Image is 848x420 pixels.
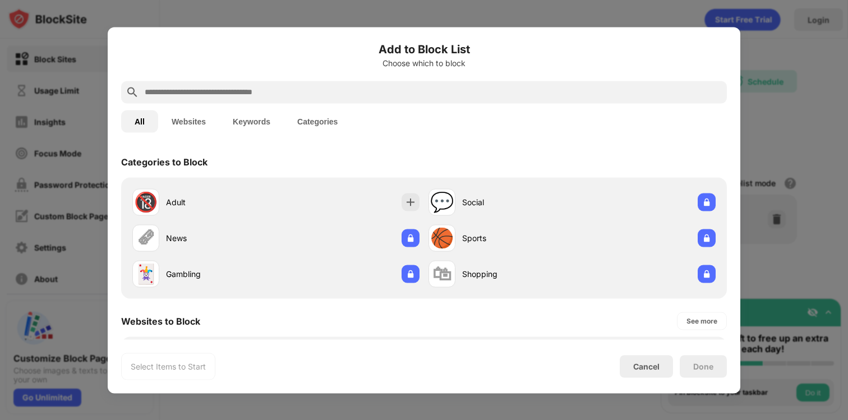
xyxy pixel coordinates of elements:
[121,58,727,67] div: Choose which to block
[166,232,276,244] div: News
[134,262,158,285] div: 🃏
[166,196,276,208] div: Adult
[131,361,206,372] div: Select Items to Start
[121,40,727,57] h6: Add to Block List
[121,315,200,326] div: Websites to Block
[126,85,139,99] img: search.svg
[686,315,717,326] div: See more
[134,191,158,214] div: 🔞
[219,110,284,132] button: Keywords
[284,110,351,132] button: Categories
[462,268,572,280] div: Shopping
[158,110,219,132] button: Websites
[462,196,572,208] div: Social
[430,191,454,214] div: 💬
[462,232,572,244] div: Sports
[432,262,451,285] div: 🛍
[121,110,158,132] button: All
[166,268,276,280] div: Gambling
[633,362,660,371] div: Cancel
[693,362,713,371] div: Done
[121,156,208,167] div: Categories to Block
[430,227,454,250] div: 🏀
[136,227,155,250] div: 🗞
